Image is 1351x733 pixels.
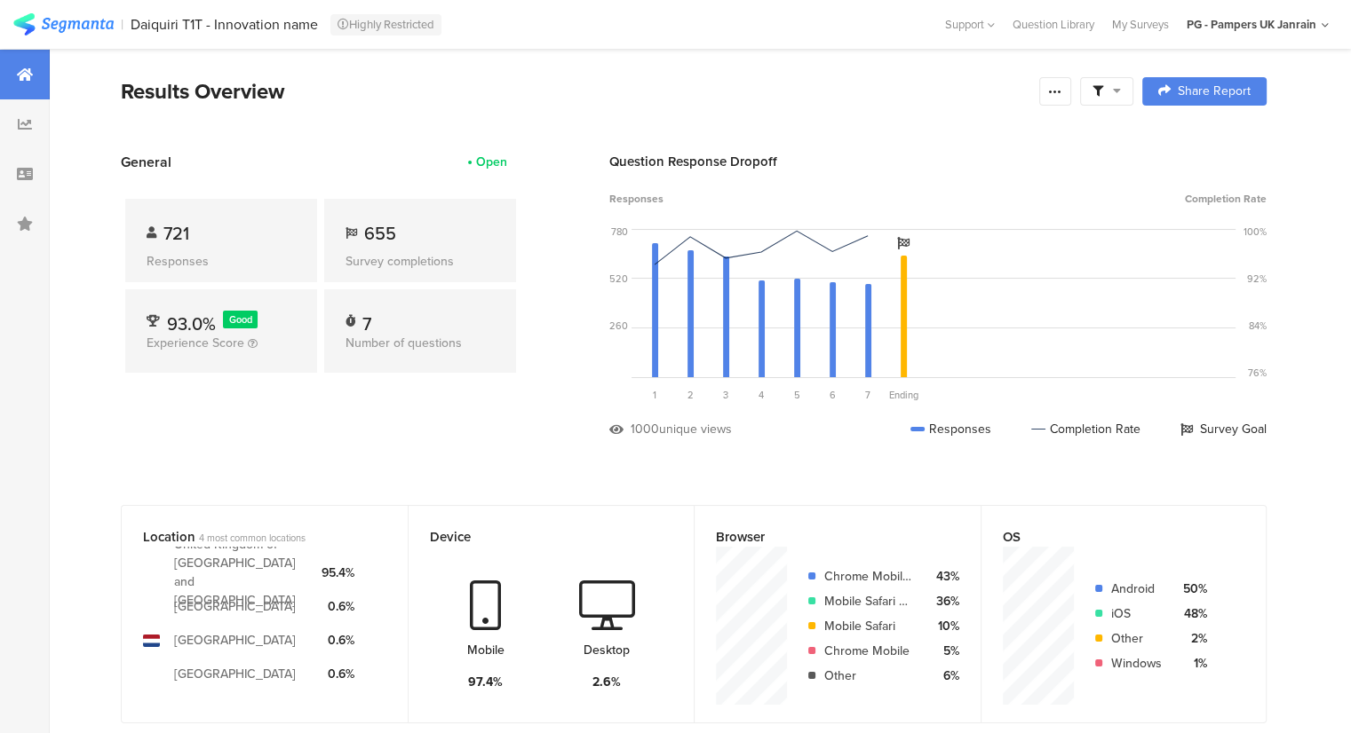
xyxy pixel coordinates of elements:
[1111,579,1162,598] div: Android
[928,567,959,586] div: 43%
[897,237,910,249] i: Survey Goal
[322,665,354,683] div: 0.6%
[1176,629,1207,648] div: 2%
[631,420,659,438] div: 1000
[794,388,800,402] span: 5
[121,152,171,172] span: General
[322,564,354,582] div: 95.4%
[322,631,354,650] div: 0.6%
[330,14,441,35] div: Highly Restricted
[13,13,114,35] img: segmanta logo
[1247,272,1267,286] div: 92%
[121,75,1030,107] div: Results Overview
[121,14,123,35] div: |
[1031,420,1140,438] div: Completion Rate
[467,641,505,659] div: Mobile
[174,597,296,616] div: [GEOGRAPHIC_DATA]
[592,673,621,691] div: 2.6%
[174,535,307,610] div: United Kingdom of [GEOGRAPHIC_DATA] and [GEOGRAPHIC_DATA]
[476,153,507,171] div: Open
[653,388,656,402] span: 1
[147,252,296,271] div: Responses
[1180,420,1267,438] div: Survey Goal
[322,597,354,616] div: 0.6%
[824,567,914,586] div: Chrome Mobile WebView
[1111,604,1162,623] div: iOS
[830,388,836,402] span: 6
[609,152,1267,171] div: Question Response Dropoff
[1249,319,1267,333] div: 84%
[1004,16,1103,33] a: Question Library
[759,388,764,402] span: 4
[1176,654,1207,673] div: 1%
[609,191,664,207] span: Responses
[468,673,503,691] div: 97.4%
[346,252,495,271] div: Survey completions
[143,527,357,547] div: Location
[167,311,216,337] span: 93.0%
[886,388,921,402] div: Ending
[1111,654,1162,673] div: Windows
[362,311,371,328] div: 7
[824,642,914,660] div: Chrome Mobile
[723,388,728,402] span: 3
[928,642,959,660] div: 5%
[131,16,318,33] div: Daiquiri T1T - Innovation name
[1248,366,1267,380] div: 76%
[824,617,914,635] div: Mobile Safari
[945,11,995,38] div: Support
[1103,16,1178,33] a: My Surveys
[659,420,732,438] div: unique views
[609,272,628,286] div: 520
[199,531,306,545] span: 4 most common locations
[687,388,694,402] span: 2
[147,334,244,352] span: Experience Score
[1178,85,1251,98] span: Share Report
[1185,191,1267,207] span: Completion Rate
[928,592,959,611] div: 36%
[611,225,628,239] div: 780
[1111,629,1162,648] div: Other
[865,388,870,402] span: 7
[163,220,189,247] span: 721
[1176,604,1207,623] div: 48%
[346,334,462,352] span: Number of questions
[174,631,296,650] div: [GEOGRAPHIC_DATA]
[229,312,252,327] span: Good
[928,617,959,635] div: 10%
[824,592,914,611] div: Mobile Safari UI/WKWebView
[430,527,644,547] div: Device
[1176,579,1207,598] div: 50%
[584,641,630,659] div: Desktop
[716,527,930,547] div: Browser
[174,665,296,683] div: [GEOGRAPHIC_DATA]
[364,220,396,247] span: 655
[1244,225,1267,239] div: 100%
[910,420,991,438] div: Responses
[824,666,914,685] div: Other
[1003,527,1216,547] div: OS
[928,666,959,685] div: 6%
[609,319,628,333] div: 260
[1187,16,1316,33] div: PG - Pampers UK Janrain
